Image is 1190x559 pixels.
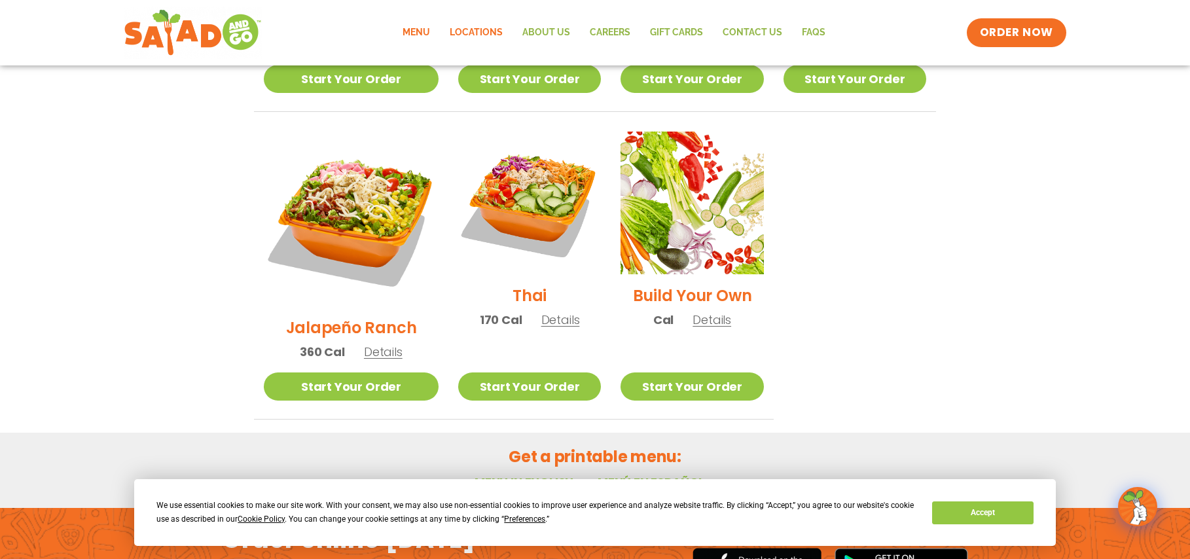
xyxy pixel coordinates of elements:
img: wpChatIcon [1119,488,1156,525]
a: About Us [513,18,580,48]
div: We use essential cookies to make our site work. With your consent, we may also use non-essential ... [156,499,916,526]
a: Start Your Order [458,372,601,401]
a: Locations [440,18,513,48]
img: Product photo for Build Your Own [621,132,763,274]
span: 170 Cal [480,311,522,329]
img: Product photo for Jalapeño Ranch Salad [264,132,439,306]
a: ORDER NOW [967,18,1066,47]
span: Cookie Policy [238,514,285,524]
a: Menú en español [598,474,715,490]
span: Details [364,344,403,360]
h2: Build Your Own [633,284,752,307]
button: Accept [932,501,1033,524]
a: FAQs [792,18,835,48]
h2: Get a printable menu: [254,445,936,468]
span: Cal [653,311,674,329]
h2: Jalapeño Ranch [286,316,417,339]
a: Careers [580,18,640,48]
a: GIFT CARDS [640,18,713,48]
div: Cookie Consent Prompt [134,479,1056,546]
span: Details [541,312,580,328]
a: Menu [393,18,440,48]
a: Start Your Order [621,65,763,93]
span: Preferences [504,514,545,524]
span: ORDER NOW [980,25,1053,41]
a: Start Your Order [784,65,926,93]
a: Contact Us [713,18,792,48]
img: Product photo for Thai Salad [458,132,601,274]
a: Menu in English [475,474,585,490]
h2: Thai [513,284,547,307]
a: Start Your Order [621,372,763,401]
span: Details [693,312,731,328]
a: Start Your Order [264,372,439,401]
a: Start Your Order [458,65,601,93]
span: 360 Cal [300,343,345,361]
a: Start Your Order [264,65,439,93]
nav: Menu [393,18,835,48]
img: new-SAG-logo-768×292 [124,7,262,59]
